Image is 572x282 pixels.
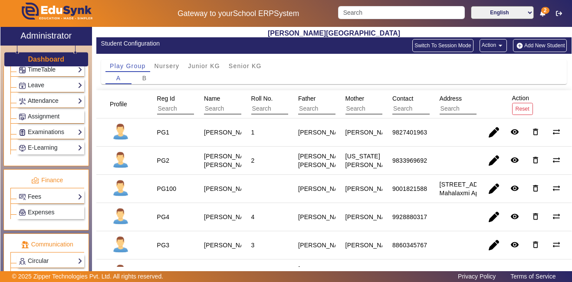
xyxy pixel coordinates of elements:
mat-icon: sync_alt [552,212,561,221]
span: Address [440,95,462,102]
div: Roll No. [248,91,340,118]
staff-with-status: [PERSON_NAME] [PERSON_NAME] [204,153,255,168]
mat-icon: remove_red_eye [510,156,519,164]
input: Search [392,103,470,115]
div: 9928880317 [392,213,427,221]
img: profile.png [110,121,131,143]
mat-icon: sync_alt [552,184,561,193]
div: 9001821588 [392,184,427,193]
div: 8860345767 [392,241,427,249]
h5: Gateway to your System [148,9,329,18]
span: Play Group [110,63,146,69]
staff-with-status: [PERSON_NAME] [204,213,255,220]
span: Nursery [155,63,180,69]
div: [US_STATE][PERSON_NAME] [345,152,397,169]
div: Reg Id [154,91,246,118]
input: Search [204,103,282,115]
span: Contact [392,95,413,102]
mat-icon: sync_alt [552,156,561,164]
input: Search [298,103,376,115]
span: School ERP [233,9,274,18]
mat-icon: sync_alt [552,128,561,136]
h2: Administrator [20,30,72,41]
span: Profile [110,101,127,108]
input: Search [345,103,423,115]
staff-with-status: [PERSON_NAME] [204,129,255,136]
a: Terms of Service [506,271,560,282]
div: [STREET_ADDRESS] Mahalaxmi Apartment [440,180,501,197]
staff-with-status: [PERSON_NAME] [204,242,255,249]
mat-icon: arrow_drop_down [496,41,505,50]
span: B [142,75,147,81]
span: Mother [345,95,365,102]
div: Address [437,91,528,118]
p: © 2025 Zipper Technologies Pvt. Ltd. All rights reserved. [12,272,164,281]
button: Add New Student [513,39,567,52]
div: [PERSON_NAME] [345,213,397,221]
mat-icon: delete_outline [531,128,540,136]
div: 9827401963 [392,128,427,137]
a: Privacy Policy [454,271,500,282]
span: Roll No. [251,95,273,102]
span: Assignment [28,113,59,120]
div: [PERSON_NAME] [345,241,397,249]
div: 1 [251,128,255,137]
div: [PERSON_NAME] [298,184,349,193]
div: 2 [251,156,255,165]
div: [PERSON_NAME] [345,184,397,193]
div: [PERSON_NAME] [PERSON_NAME] [298,152,349,169]
div: PG2 [157,156,170,165]
div: [PERSON_NAME] [PERSON_NAME] [298,265,349,282]
mat-icon: remove_red_eye [510,128,519,136]
img: profile.png [110,206,131,228]
span: Junior KG [188,63,220,69]
mat-icon: sync_alt [552,240,561,249]
div: [PERSON_NAME] [298,213,349,221]
div: Name [201,91,293,118]
div: Mother [342,91,434,118]
mat-icon: delete_outline [531,212,540,221]
img: Payroll.png [19,209,26,216]
div: Student Configuration [101,39,329,48]
mat-icon: delete_outline [531,184,540,193]
p: Communication [10,240,84,249]
mat-icon: remove_red_eye [510,240,519,249]
staff-with-status: [PERSON_NAME] [204,185,255,192]
p: Finance [10,176,84,185]
div: PG1 [157,128,170,137]
a: Expenses [19,207,82,217]
span: Reg Id [157,95,175,102]
a: Administrator [0,27,92,46]
span: Senior KG [229,63,262,69]
img: profile.png [110,150,131,171]
button: Action [480,39,507,52]
span: Name [204,95,220,102]
div: PG3 [157,241,170,249]
div: Contact [389,91,481,118]
input: Search [440,103,517,115]
span: Expenses [28,209,54,216]
mat-icon: delete_outline [531,240,540,249]
img: add-new-student.png [515,42,524,49]
div: 4 [251,213,255,221]
div: PG4 [157,213,170,221]
a: Dashboard [27,55,65,64]
div: [PERSON_NAME] [298,128,349,137]
div: Father [295,91,387,118]
div: Profile [107,96,138,112]
button: Switch To Session Mode [412,39,473,52]
div: 3 [251,241,255,249]
div: Action [509,90,536,118]
div: PG100 [157,184,177,193]
div: [PERSON_NAME] [345,128,397,137]
img: finance.png [31,177,39,184]
img: profile.png [110,178,131,200]
input: Search [338,6,464,19]
span: Father [298,95,316,102]
mat-icon: remove_red_eye [510,184,519,193]
span: 2 [541,7,549,14]
h2: [PERSON_NAME][GEOGRAPHIC_DATA] [96,29,572,37]
input: Search [251,103,329,115]
mat-icon: delete_outline [531,156,540,164]
span: A [116,75,121,81]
